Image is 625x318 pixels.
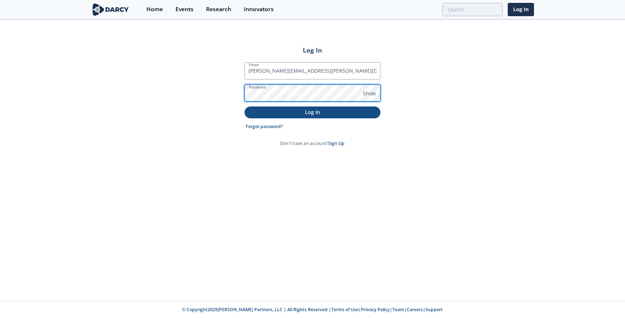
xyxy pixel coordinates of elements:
label: Password [249,84,266,90]
input: Advanced Search [442,3,503,16]
p: © Copyright 2025 [PERSON_NAME] Partners, LLC | All Rights Reserved | | | | | [46,306,579,313]
div: Home [146,6,163,12]
h2: Log In [245,45,380,55]
a: Forgot password? [246,123,283,130]
button: Log In [245,106,380,118]
a: Team [393,306,405,313]
a: Log In [508,3,534,16]
p: Log In [250,108,375,116]
div: Research [206,6,231,12]
div: Events [175,6,193,12]
img: logo-wide.svg [91,3,130,16]
span: Show [363,90,376,97]
p: Don't have an account? [280,140,345,147]
label: Email [249,62,259,68]
div: Innovators [244,6,274,12]
a: Terms of Use [332,306,359,313]
a: Careers [407,306,423,313]
a: Support [426,306,443,313]
a: Sign Up [329,140,345,146]
a: Privacy Policy [361,306,390,313]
